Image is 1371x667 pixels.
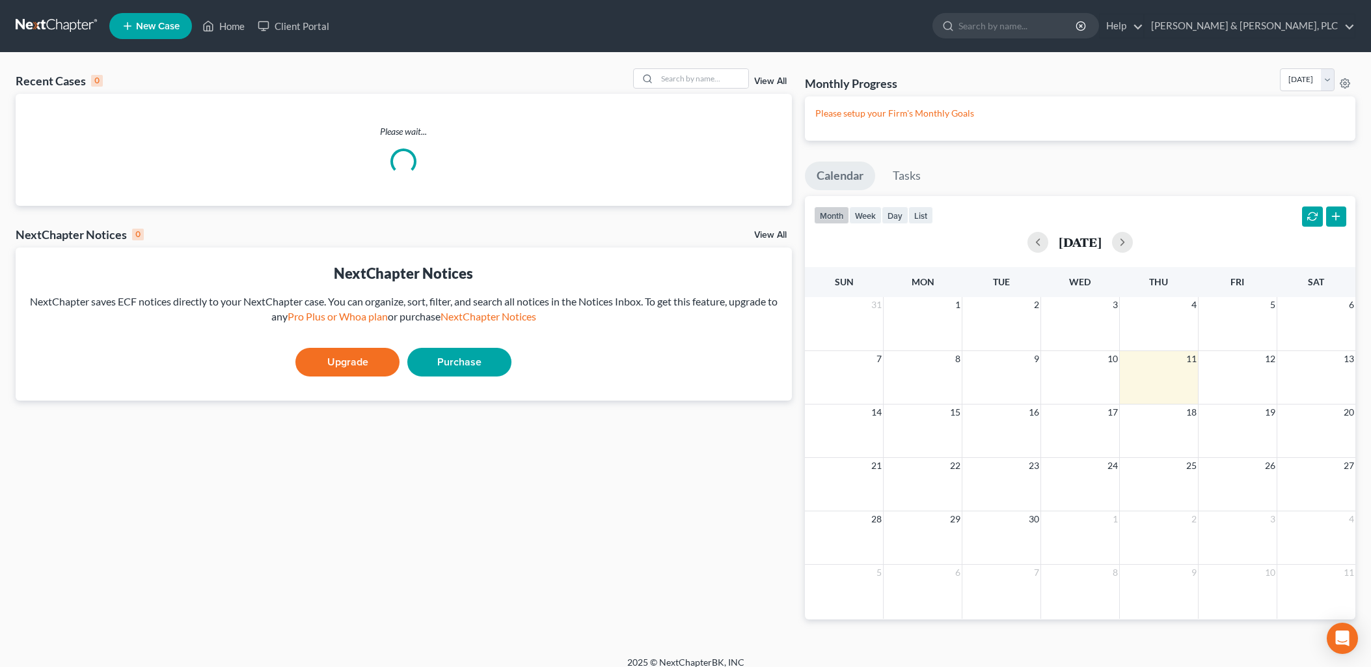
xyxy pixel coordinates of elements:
[1190,565,1198,580] span: 9
[870,458,883,474] span: 21
[1027,511,1040,527] span: 30
[875,565,883,580] span: 5
[1033,351,1040,367] span: 9
[1027,458,1040,474] span: 23
[849,206,882,224] button: week
[1106,458,1119,474] span: 24
[1269,297,1277,313] span: 5
[196,14,251,38] a: Home
[1111,565,1119,580] span: 8
[835,276,854,287] span: Sun
[1269,511,1277,527] span: 3
[958,14,1078,38] input: Search by name...
[1190,511,1198,527] span: 2
[875,351,883,367] span: 7
[949,404,962,420] span: 15
[295,348,400,376] a: Upgrade
[91,75,103,87] div: 0
[815,107,1345,120] p: Please setup your Firm's Monthly Goals
[870,404,883,420] span: 14
[288,310,388,322] a: Pro Plus or Whoa plan
[1111,297,1119,313] span: 3
[912,276,934,287] span: Mon
[1264,458,1277,474] span: 26
[1264,351,1277,367] span: 12
[1100,14,1143,38] a: Help
[1348,297,1355,313] span: 6
[1059,235,1102,249] h2: [DATE]
[949,458,962,474] span: 22
[1033,297,1040,313] span: 2
[1149,276,1168,287] span: Thu
[908,206,933,224] button: list
[882,206,908,224] button: day
[1264,565,1277,580] span: 10
[657,69,748,88] input: Search by name...
[407,348,511,376] a: Purchase
[1342,404,1355,420] span: 20
[954,297,962,313] span: 1
[754,77,787,86] a: View All
[1033,565,1040,580] span: 7
[881,162,932,190] a: Tasks
[1342,565,1355,580] span: 11
[1342,458,1355,474] span: 27
[1327,623,1358,654] div: Open Intercom Messenger
[1027,404,1040,420] span: 16
[754,231,787,240] a: View All
[954,351,962,367] span: 8
[1230,276,1244,287] span: Fri
[26,263,781,283] div: NextChapter Notices
[1106,351,1119,367] span: 10
[1308,276,1324,287] span: Sat
[949,511,962,527] span: 29
[132,229,144,240] div: 0
[1111,511,1119,527] span: 1
[1145,14,1355,38] a: [PERSON_NAME] & [PERSON_NAME], PLC
[805,76,897,91] h3: Monthly Progress
[16,73,103,89] div: Recent Cases
[16,125,792,138] p: Please wait...
[1185,404,1198,420] span: 18
[251,14,336,38] a: Client Portal
[870,511,883,527] span: 28
[1185,458,1198,474] span: 25
[805,162,875,190] a: Calendar
[16,227,144,242] div: NextChapter Notices
[26,294,781,324] div: NextChapter saves ECF notices directly to your NextChapter case. You can organize, sort, filter, ...
[1185,351,1198,367] span: 11
[1106,404,1119,420] span: 17
[993,276,1010,287] span: Tue
[1342,351,1355,367] span: 13
[1190,297,1198,313] span: 4
[441,310,536,322] a: NextChapter Notices
[1264,404,1277,420] span: 19
[1348,511,1355,527] span: 4
[954,565,962,580] span: 6
[1069,276,1091,287] span: Wed
[136,21,180,31] span: New Case
[814,206,849,224] button: month
[870,297,883,313] span: 31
